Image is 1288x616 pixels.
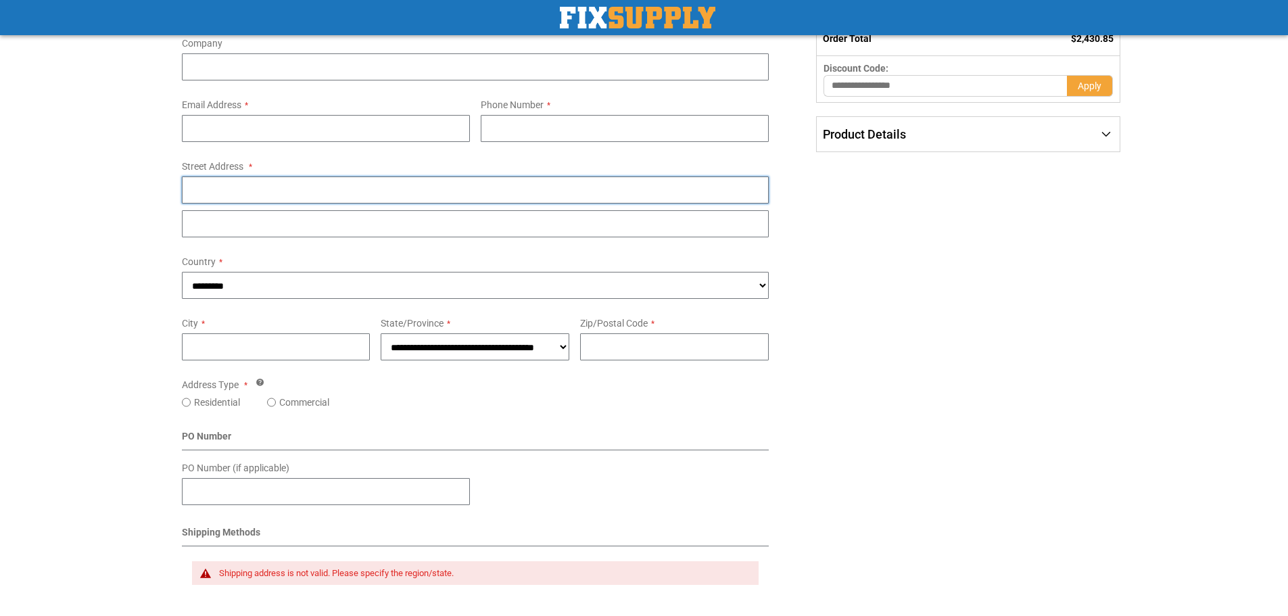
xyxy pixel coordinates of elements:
span: Street Address [182,161,243,172]
button: Apply [1067,75,1113,97]
span: State/Province [381,318,444,329]
label: Residential [194,396,240,409]
span: Country [182,256,216,267]
span: Apply [1078,80,1101,91]
span: Company [182,38,222,49]
div: Shipping address is not valid. Please specify the region/state. [219,568,746,579]
span: City [182,318,198,329]
img: Fix Industrial Supply [560,7,715,28]
div: Shipping Methods [182,525,769,546]
span: $2,430.85 [1071,33,1114,44]
strong: Order Total [823,33,872,44]
span: Discount Code: [824,63,888,74]
span: PO Number (if applicable) [182,463,289,473]
span: Address Type [182,379,239,390]
span: Product Details [823,127,906,141]
div: PO Number [182,429,769,450]
a: store logo [560,7,715,28]
label: Commercial [279,396,329,409]
span: Phone Number [481,99,544,110]
span: Zip/Postal Code [580,318,648,329]
span: Email Address [182,99,241,110]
